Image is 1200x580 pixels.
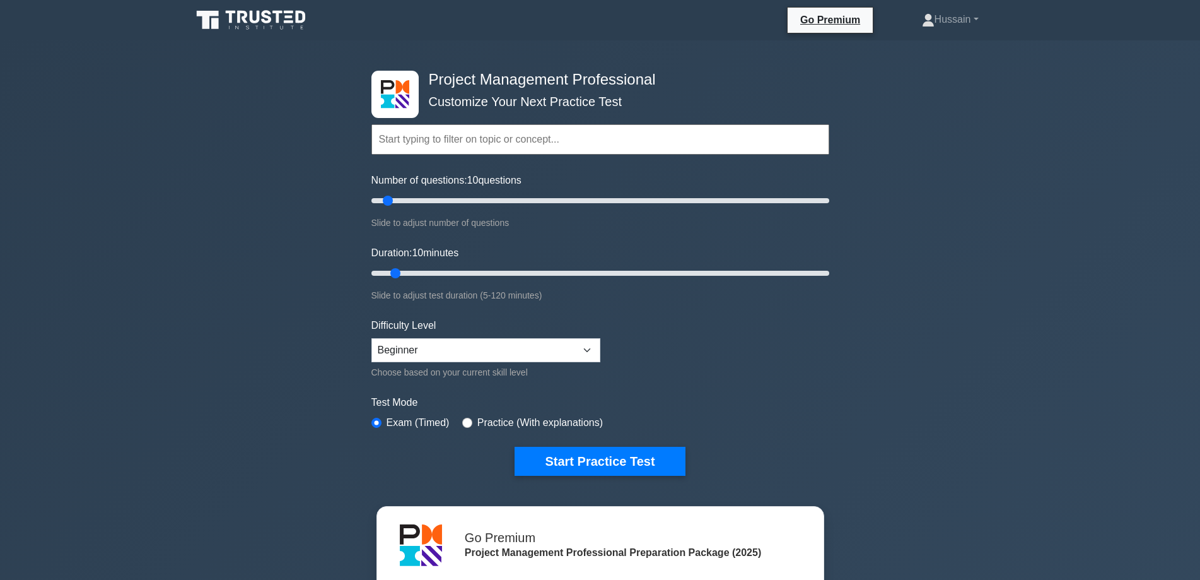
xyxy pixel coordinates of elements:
label: Exam (Timed) [387,415,450,430]
div: Choose based on your current skill level [371,365,600,380]
h4: Project Management Professional [424,71,767,89]
label: Test Mode [371,395,829,410]
input: Start typing to filter on topic or concept... [371,124,829,155]
span: 10 [412,247,423,258]
a: Go Premium [793,12,868,28]
label: Practice (With explanations) [477,415,603,430]
div: Slide to adjust test duration (5-120 minutes) [371,288,829,303]
span: 10 [467,175,479,186]
button: Start Practice Test [515,447,685,476]
a: Hussain [892,7,1009,32]
label: Difficulty Level [371,318,436,333]
div: Slide to adjust number of questions [371,215,829,230]
label: Duration: minutes [371,246,459,261]
label: Number of questions: questions [371,173,521,188]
